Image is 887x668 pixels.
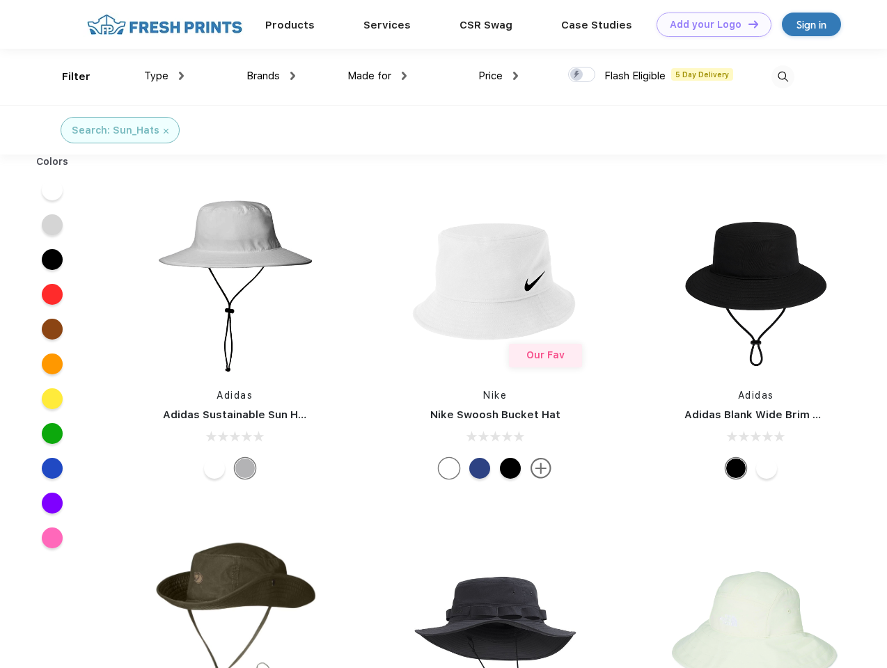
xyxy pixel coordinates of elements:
div: Black [500,458,521,479]
span: Made for [347,70,391,82]
div: Grey Two [235,458,256,479]
div: Add your Logo [670,19,741,31]
img: filter_cancel.svg [164,129,168,134]
img: dropdown.png [290,72,295,80]
a: Nike [483,390,507,401]
span: Type [144,70,168,82]
img: DT [748,20,758,28]
div: Search: Sun_Hats [72,123,159,138]
img: more.svg [531,458,551,479]
a: Adidas [738,390,774,401]
div: Filter [62,69,91,85]
div: Sign in [796,17,826,33]
a: Sign in [782,13,841,36]
div: White [204,458,225,479]
img: fo%20logo%202.webp [83,13,246,37]
a: Products [265,19,315,31]
img: desktop_search.svg [771,65,794,88]
span: Flash Eligible [604,70,666,82]
span: Price [478,70,503,82]
img: func=resize&h=266 [664,189,849,374]
a: Adidas Sustainable Sun Hat [163,408,309,421]
img: func=resize&h=266 [402,189,588,374]
div: White [756,458,777,479]
div: Game Royal [469,458,490,479]
div: Black [725,458,746,479]
img: dropdown.png [179,72,184,80]
span: Our Fav [526,349,565,360]
div: Colors [26,154,79,169]
span: Brands [246,70,280,82]
img: dropdown.png [402,72,407,80]
img: func=resize&h=266 [142,189,327,374]
img: dropdown.png [513,72,518,80]
span: 5 Day Delivery [671,68,733,81]
a: Adidas Blank Wide Brim Golf Hat [684,408,857,421]
a: Adidas [217,390,253,401]
div: White [439,458,460,479]
a: Nike Swoosh Bucket Hat [430,408,560,421]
